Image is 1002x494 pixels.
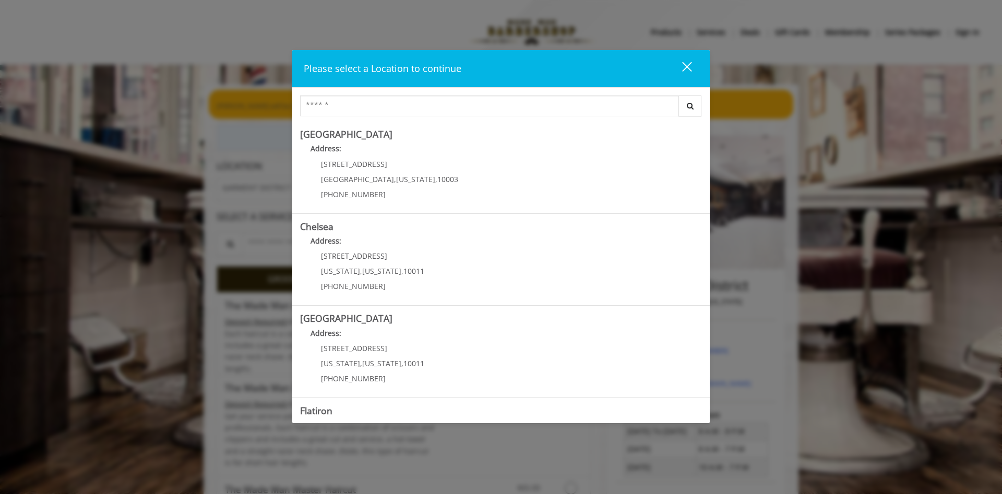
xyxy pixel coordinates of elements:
[321,251,387,261] span: [STREET_ADDRESS]
[360,358,362,368] span: ,
[437,174,458,184] span: 10003
[311,328,341,338] b: Address:
[360,266,362,276] span: ,
[321,159,387,169] span: [STREET_ADDRESS]
[321,343,387,353] span: [STREET_ADDRESS]
[403,358,424,368] span: 10011
[311,143,341,153] b: Address:
[401,266,403,276] span: ,
[403,266,424,276] span: 10011
[394,174,396,184] span: ,
[300,95,702,122] div: Center Select
[684,102,696,110] i: Search button
[663,58,698,79] button: close dialog
[304,62,461,75] span: Please select a Location to continue
[321,373,386,383] span: [PHONE_NUMBER]
[670,61,691,77] div: close dialog
[362,358,401,368] span: [US_STATE]
[321,174,394,184] span: [GEOGRAPHIC_DATA]
[321,266,360,276] span: [US_STATE]
[321,281,386,291] span: [PHONE_NUMBER]
[401,358,403,368] span: ,
[435,174,437,184] span: ,
[321,189,386,199] span: [PHONE_NUMBER]
[300,220,333,233] b: Chelsea
[396,174,435,184] span: [US_STATE]
[362,266,401,276] span: [US_STATE]
[300,404,332,417] b: Flatiron
[321,358,360,368] span: [US_STATE]
[311,236,341,246] b: Address:
[300,312,392,324] b: [GEOGRAPHIC_DATA]
[300,95,679,116] input: Search Center
[300,128,392,140] b: [GEOGRAPHIC_DATA]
